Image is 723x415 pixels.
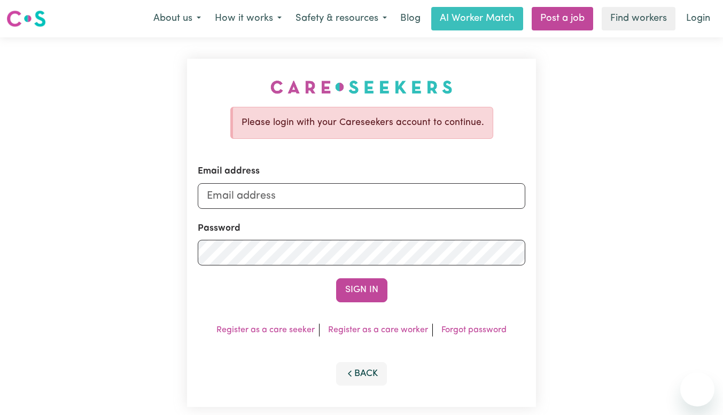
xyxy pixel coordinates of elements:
[242,116,484,130] p: Please login with your Careseekers account to continue.
[6,9,46,28] img: Careseekers logo
[198,183,525,209] input: Email address
[680,7,717,30] a: Login
[328,326,428,334] a: Register as a care worker
[198,222,240,236] label: Password
[336,362,387,386] button: Back
[431,7,523,30] a: AI Worker Match
[680,372,714,406] iframe: Button to launch messaging window
[146,7,208,30] button: About us
[602,7,675,30] a: Find workers
[208,7,289,30] button: How it works
[6,6,46,31] a: Careseekers logo
[336,278,387,302] button: Sign In
[394,7,427,30] a: Blog
[216,326,315,334] a: Register as a care seeker
[289,7,394,30] button: Safety & resources
[198,165,260,178] label: Email address
[532,7,593,30] a: Post a job
[441,326,507,334] a: Forgot password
